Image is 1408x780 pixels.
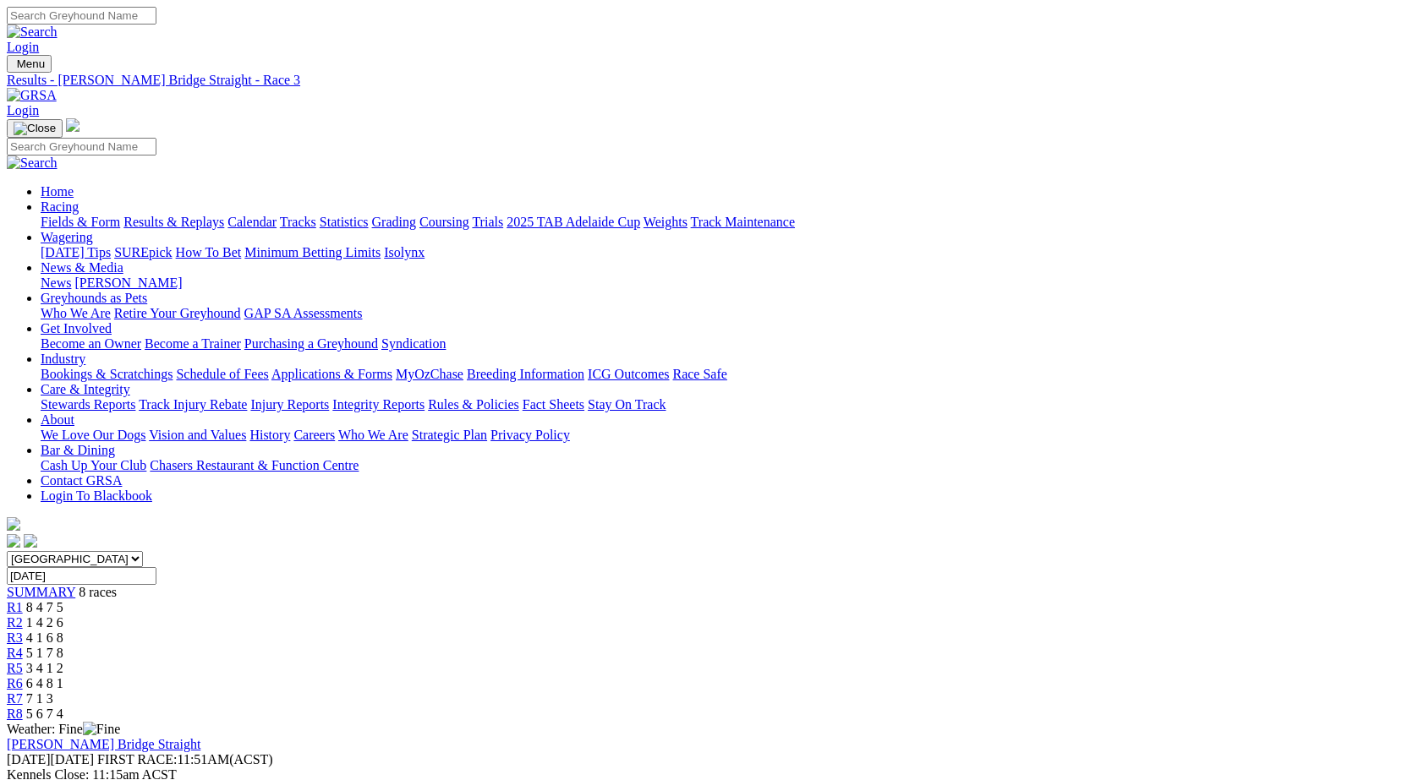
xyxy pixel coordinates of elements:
[41,306,1401,321] div: Greyhounds as Pets
[41,443,115,457] a: Bar & Dining
[97,752,177,766] span: FIRST RACE:
[26,661,63,675] span: 3 4 1 2
[7,661,23,675] a: R5
[41,412,74,427] a: About
[41,336,141,351] a: Become an Owner
[41,397,135,412] a: Stewards Reports
[7,138,156,155] input: Search
[41,428,1401,443] div: About
[381,336,446,351] a: Syndication
[7,600,23,614] a: R1
[41,245,1401,260] div: Wagering
[7,55,52,73] button: Toggle navigation
[412,428,487,442] a: Strategic Plan
[41,321,112,335] a: Get Involved
[227,215,277,229] a: Calendar
[7,25,58,40] img: Search
[41,184,74,199] a: Home
[7,646,23,660] a: R4
[7,691,23,706] a: R7
[24,534,37,548] img: twitter.svg
[41,367,1401,382] div: Industry
[7,7,156,25] input: Search
[280,215,316,229] a: Tracks
[83,722,120,737] img: Fine
[7,752,51,766] span: [DATE]
[149,428,246,442] a: Vision and Values
[41,367,173,381] a: Bookings & Scratchings
[41,291,147,305] a: Greyhounds as Pets
[123,215,224,229] a: Results & Replays
[338,428,408,442] a: Who We Are
[7,752,94,766] span: [DATE]
[41,336,1401,352] div: Get Involved
[7,40,39,54] a: Login
[26,646,63,660] span: 5 1 7 8
[271,367,392,381] a: Applications & Forms
[320,215,369,229] a: Statistics
[7,585,75,599] a: SUMMARY
[250,397,329,412] a: Injury Reports
[41,275,71,290] a: News
[74,275,182,290] a: [PERSON_NAME]
[14,122,56,135] img: Close
[472,215,503,229] a: Trials
[41,473,122,488] a: Contact GRSA
[7,676,23,690] a: R6
[150,458,359,472] a: Chasers Restaurant & Function Centre
[176,367,268,381] a: Schedule of Fees
[41,215,1401,230] div: Racing
[507,215,640,229] a: 2025 TAB Adelaide Cup
[7,88,57,103] img: GRSA
[7,73,1401,88] a: Results - [PERSON_NAME] Bridge Straight - Race 3
[114,306,241,320] a: Retire Your Greyhound
[41,352,85,366] a: Industry
[17,57,45,70] span: Menu
[7,630,23,645] a: R3
[41,458,146,472] a: Cash Up Your Club
[145,336,241,351] a: Become a Trainer
[66,118,79,132] img: logo-grsa-white.png
[41,215,120,229] a: Fields & Form
[7,737,200,751] a: [PERSON_NAME] Bridge Straight
[97,752,273,766] span: 11:51AM(ACST)
[490,428,570,442] a: Privacy Policy
[691,215,795,229] a: Track Maintenance
[7,517,20,531] img: logo-grsa-white.png
[41,230,93,244] a: Wagering
[244,245,381,259] a: Minimum Betting Limits
[7,706,23,721] a: R8
[467,367,584,381] a: Breeding Information
[26,615,63,630] span: 1 4 2 6
[7,615,23,630] a: R2
[26,630,63,645] span: 4 1 6 8
[176,245,242,259] a: How To Bet
[41,306,111,320] a: Who We Are
[419,215,469,229] a: Coursing
[41,397,1401,412] div: Care & Integrity
[41,488,152,503] a: Login To Blackbook
[26,706,63,721] span: 5 6 7 4
[41,275,1401,291] div: News & Media
[672,367,726,381] a: Race Safe
[41,260,123,275] a: News & Media
[26,691,53,706] span: 7 1 3
[332,397,425,412] a: Integrity Reports
[523,397,584,412] a: Fact Sheets
[588,367,669,381] a: ICG Outcomes
[7,534,20,548] img: facebook.svg
[41,428,145,442] a: We Love Our Dogs
[293,428,335,442] a: Careers
[7,119,63,138] button: Toggle navigation
[41,245,111,259] a: [DATE] Tips
[7,155,58,171] img: Search
[244,336,378,351] a: Purchasing a Greyhound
